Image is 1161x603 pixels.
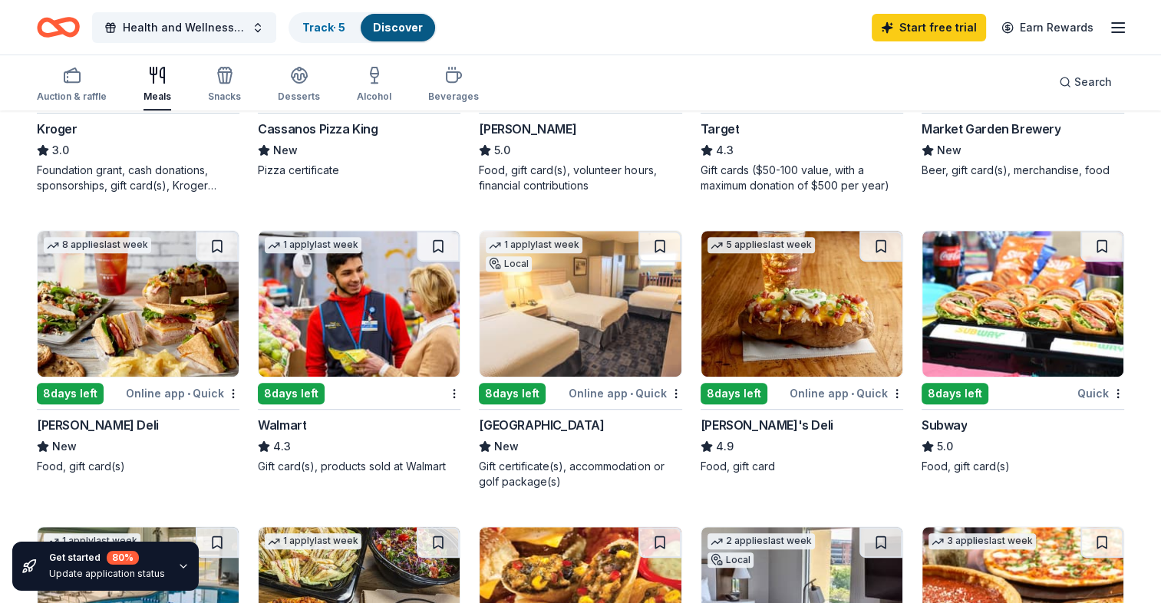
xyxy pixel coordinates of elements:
[208,91,241,103] div: Snacks
[494,141,510,160] span: 5.0
[479,120,576,138] div: [PERSON_NAME]
[428,60,479,110] button: Beverages
[716,437,734,456] span: 4.9
[569,384,682,403] div: Online app Quick
[143,91,171,103] div: Meals
[289,12,437,43] button: Track· 5Discover
[1047,67,1124,97] button: Search
[937,141,961,160] span: New
[701,383,767,404] div: 8 days left
[922,383,988,404] div: 8 days left
[37,91,107,103] div: Auction & raffle
[707,533,815,549] div: 2 applies last week
[480,231,681,377] img: Image for Maumee Bay Lodge & Conference Center
[37,163,239,193] div: Foundation grant, cash donations, sponsorships, gift card(s), Kroger products
[126,384,239,403] div: Online app Quick
[922,120,1061,138] div: Market Garden Brewery
[92,12,276,43] button: Health and Wellness [DATE]
[922,459,1124,474] div: Food, gift card(s)
[428,91,479,103] div: Beverages
[37,120,78,138] div: Kroger
[701,163,903,193] div: Gift cards ($50-100 value, with a maximum donation of $500 per year)
[790,384,903,403] div: Online app Quick
[258,230,460,474] a: Image for Walmart1 applylast week8days leftWalmart4.3Gift card(s), products sold at Walmart
[479,459,681,489] div: Gift certificate(s), accommodation or golf package(s)
[851,387,854,400] span: •
[357,91,391,103] div: Alcohol
[1074,73,1112,91] span: Search
[49,551,165,565] div: Get started
[44,237,151,253] div: 8 applies last week
[258,163,460,178] div: Pizza certificate
[37,416,159,434] div: [PERSON_NAME] Deli
[37,383,104,404] div: 8 days left
[123,18,246,37] span: Health and Wellness [DATE]
[265,533,361,549] div: 1 apply last week
[273,141,298,160] span: New
[486,237,582,253] div: 1 apply last week
[265,237,361,253] div: 1 apply last week
[479,383,546,404] div: 8 days left
[701,230,903,474] a: Image for Jason's Deli5 applieslast week8days leftOnline app•Quick[PERSON_NAME]'s Deli4.9Food, gi...
[52,141,69,160] span: 3.0
[479,230,681,489] a: Image for Maumee Bay Lodge & Conference Center1 applylast weekLocal8days leftOnline app•Quick[GEO...
[486,256,532,272] div: Local
[258,120,378,138] div: Cassanos Pizza King
[52,437,77,456] span: New
[208,60,241,110] button: Snacks
[937,437,953,456] span: 5.0
[278,60,320,110] button: Desserts
[701,416,833,434] div: [PERSON_NAME]'s Deli
[701,231,902,377] img: Image for Jason's Deli
[707,237,815,253] div: 5 applies last week
[479,163,681,193] div: Food, gift card(s), volunteer hours, financial contributions
[302,21,345,34] a: Track· 5
[278,91,320,103] div: Desserts
[922,163,1124,178] div: Beer, gift card(s), merchandise, food
[373,21,423,34] a: Discover
[872,14,986,41] a: Start free trial
[273,437,291,456] span: 4.3
[38,231,239,377] img: Image for McAlister's Deli
[357,60,391,110] button: Alcohol
[992,14,1103,41] a: Earn Rewards
[143,60,171,110] button: Meals
[716,141,734,160] span: 4.3
[928,533,1036,549] div: 3 applies last week
[258,416,306,434] div: Walmart
[494,437,519,456] span: New
[922,231,1123,377] img: Image for Subway
[707,552,754,568] div: Local
[479,416,604,434] div: [GEOGRAPHIC_DATA]
[258,383,325,404] div: 8 days left
[49,568,165,580] div: Update application status
[107,551,139,565] div: 80 %
[37,60,107,110] button: Auction & raffle
[701,459,903,474] div: Food, gift card
[922,416,968,434] div: Subway
[258,459,460,474] div: Gift card(s), products sold at Walmart
[1077,384,1124,403] div: Quick
[922,230,1124,474] a: Image for Subway8days leftQuickSubway5.0Food, gift card(s)
[630,387,633,400] span: •
[259,231,460,377] img: Image for Walmart
[37,9,80,45] a: Home
[701,120,740,138] div: Target
[37,459,239,474] div: Food, gift card(s)
[37,230,239,474] a: Image for McAlister's Deli8 applieslast week8days leftOnline app•Quick[PERSON_NAME] DeliNewFood, ...
[187,387,190,400] span: •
